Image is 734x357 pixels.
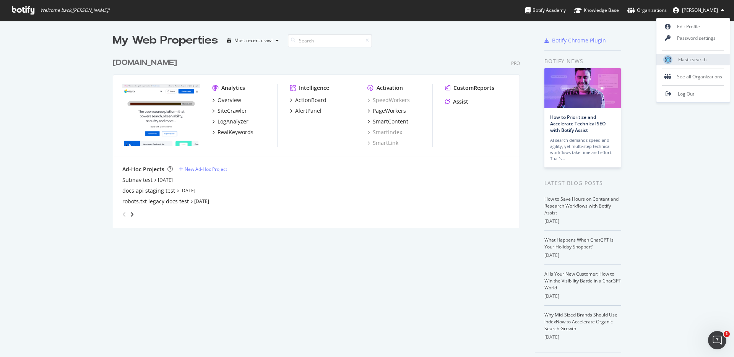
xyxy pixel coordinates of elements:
img: How to Prioritize and Accelerate Technical SEO with Botify Assist [544,68,621,108]
div: AI search demands speed and agility, yet multi-step technical workflows take time and effort. Tha... [550,137,615,162]
iframe: Intercom live chat [708,331,726,349]
a: AI Is Your New Customer: How to Win the Visibility Battle in a ChatGPT World [544,271,621,291]
div: [DATE] [544,252,621,259]
span: Elasticsearch [678,56,706,63]
div: ActionBoard [295,96,326,104]
a: How to Prioritize and Accelerate Technical SEO with Botify Assist [550,114,606,133]
div: RealKeywords [218,128,253,136]
a: Assist [445,98,468,105]
div: Overview [218,96,241,104]
div: [DATE] [544,218,621,225]
img: Elasticsearch [663,55,672,64]
div: CustomReports [453,84,494,92]
div: PageWorkers [373,107,406,115]
a: [DATE] [180,187,195,194]
a: [DATE] [158,177,173,183]
span: Log Out [678,91,694,97]
a: Log Out [656,88,730,100]
div: [DATE] [544,293,621,300]
span: Celia García-Gutiérrez [682,7,718,13]
div: Botify Academy [525,6,566,14]
img: elastic.co [122,84,200,146]
div: angle-right [129,211,135,218]
button: Most recent crawl [224,34,282,47]
a: Subnav test [122,176,153,184]
a: SiteCrawler [212,107,247,115]
button: [PERSON_NAME] [667,4,730,16]
div: See all Organizations [656,71,730,83]
div: [DOMAIN_NAME] [113,57,177,68]
div: Knowledge Base [574,6,619,14]
div: SiteCrawler [218,107,247,115]
a: New Ad-Hoc Project [179,166,227,172]
div: Analytics [221,84,245,92]
span: 1 [724,331,730,337]
a: Edit Profile [656,21,730,32]
input: Search [288,34,372,47]
a: docs api staging test [122,187,175,195]
a: [DATE] [194,198,209,204]
a: SmartIndex [367,128,402,136]
div: grid [113,48,526,228]
a: RealKeywords [212,128,253,136]
a: AlertPanel [290,107,322,115]
a: ActionBoard [290,96,326,104]
div: Botify news [544,57,621,65]
a: Why Mid-Sized Brands Should Use IndexNow to Accelerate Organic Search Growth [544,312,617,332]
div: SmartContent [373,118,408,125]
div: Pro [511,60,520,67]
div: New Ad-Hoc Project [185,166,227,172]
a: LogAnalyzer [212,118,248,125]
div: [DATE] [544,334,621,341]
div: AlertPanel [295,107,322,115]
a: How to Save Hours on Content and Research Workflows with Botify Assist [544,196,619,216]
span: Welcome back, [PERSON_NAME] ! [40,7,109,13]
div: LogAnalyzer [218,118,248,125]
a: SmartLink [367,139,398,147]
div: Activation [377,84,403,92]
div: Botify Chrome Plugin [552,37,606,44]
div: Organizations [627,6,667,14]
div: Latest Blog Posts [544,179,621,187]
div: My Web Properties [113,33,218,48]
a: What Happens When ChatGPT Is Your Holiday Shopper? [544,237,614,250]
a: robots.txt legacy docs test [122,198,189,205]
div: Most recent crawl [234,38,273,43]
div: Assist [453,98,468,105]
a: [DOMAIN_NAME] [113,57,180,68]
div: angle-left [119,208,129,221]
a: PageWorkers [367,107,406,115]
div: Intelligence [299,84,329,92]
a: Password settings [656,32,730,44]
a: SmartContent [367,118,408,125]
a: CustomReports [445,84,494,92]
a: Botify Chrome Plugin [544,37,606,44]
a: SpeedWorkers [367,96,410,104]
div: Ad-Hoc Projects [122,166,164,173]
a: Overview [212,96,241,104]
